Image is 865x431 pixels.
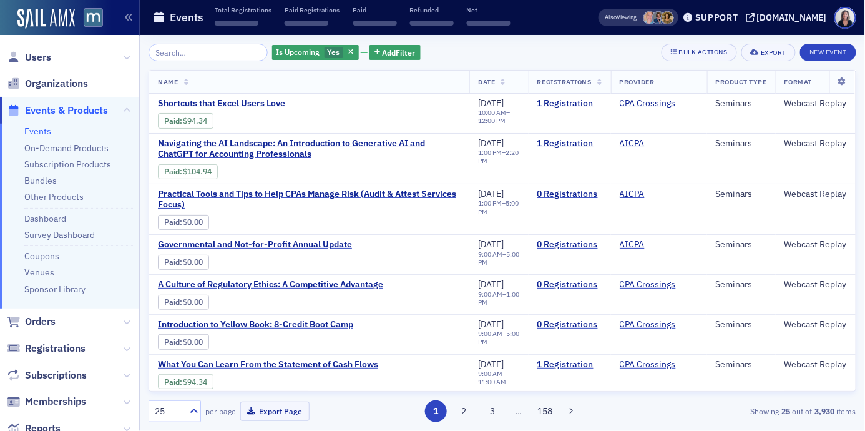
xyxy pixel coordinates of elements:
time: 12:00 PM [478,116,506,125]
a: Events & Products [7,104,108,117]
button: 3 [482,400,504,422]
div: Showing out of items [629,405,856,417]
span: Navigating the AI Landscape​: An Introduction to Generative AI and ChatGPT for Accounting Profess... [158,138,461,160]
span: [DATE] [478,137,504,149]
div: Yes [272,45,359,61]
span: : [164,297,183,307]
span: : [164,167,183,176]
a: On-Demand Products [24,142,109,154]
div: Paid: 0 - $0 [158,295,209,310]
span: Add Filter [383,47,416,58]
div: Webcast Replay [784,239,847,250]
span: ‌ [285,21,328,26]
span: [DATE] [478,188,504,199]
span: $0.00 [183,337,203,347]
span: $0.00 [183,257,203,267]
time: 1:00 PM [478,290,519,307]
a: What You Can Learn From the Statement of Cash Flows [158,359,378,370]
span: Dee Sullivan [643,11,657,24]
a: Governmental and Not-for-Profit Annual Update [158,239,368,250]
div: Paid: 0 - $0 [158,215,209,230]
div: Webcast Replay [784,98,847,109]
div: Seminars [716,319,767,330]
div: – [478,109,519,125]
span: : [164,257,183,267]
span: CPA Crossings [620,359,698,370]
div: – [478,250,519,267]
span: : [164,116,183,126]
span: ‌ [215,21,258,26]
span: Product Type [716,77,767,86]
div: [DOMAIN_NAME] [757,12,827,23]
a: Bundles [24,175,57,186]
time: 10:00 AM [478,108,506,117]
img: SailAMX [84,8,103,27]
div: Paid: 1 - $9434 [158,374,213,389]
p: Total Registrations [215,6,271,14]
div: – [478,370,519,386]
a: Paid [164,377,180,387]
span: Memberships [25,395,86,409]
button: 2 [453,400,475,422]
span: [DATE] [478,97,504,109]
span: $0.00 [183,297,203,307]
a: Subscription Products [24,159,111,170]
span: Registrations [25,342,86,355]
a: Memberships [7,395,86,409]
span: : [164,377,183,387]
p: Refunded [410,6,454,14]
button: Bulk Actions [662,44,737,61]
time: 5:00 PM [478,329,519,346]
span: Organizations [25,77,88,91]
div: Webcast Replay [784,359,847,370]
div: – [478,199,519,215]
div: 25 [155,405,182,418]
span: Provider [620,77,655,86]
a: CPA Crossings [620,98,676,109]
a: View Homepage [75,8,103,29]
a: New Event [800,46,856,57]
a: Registrations [7,342,86,355]
div: Paid: 1 - $10494 [158,164,218,179]
a: SailAMX [17,9,75,29]
span: Events & Products [25,104,108,117]
a: Paid [164,257,180,267]
time: 9:00 AM [478,329,502,338]
time: 1:00 PM [478,199,502,207]
span: Shortcuts that Excel Users Love [158,98,368,109]
div: – [478,290,519,307]
strong: 3,930 [813,405,837,417]
div: Paid: 1 - $9434 [158,113,213,128]
div: – [478,330,519,346]
span: [DATE] [478,319,504,330]
a: Orders [7,315,56,329]
span: CPA Crossings [620,98,698,109]
div: Seminars [716,189,767,200]
label: per page [205,405,236,417]
a: Practical Tools and Tips to Help CPAs Manage Risk (Audit & Attest Services Focus) [158,189,461,211]
div: Seminars [716,138,767,149]
button: 158 [534,400,556,422]
span: $94.34 [183,116,208,126]
span: ‌ [410,21,454,26]
span: Users [25,51,51,64]
span: [DATE] [478,359,504,370]
a: Paid [164,217,180,227]
a: A Culture of Regulatory Ethics: A Competitive Advantage [158,279,383,290]
div: Webcast Replay [784,138,847,149]
div: Bulk Actions [679,49,728,56]
a: Dashboard [24,213,66,224]
span: $0.00 [183,217,203,227]
span: : [164,337,183,347]
div: Seminars [716,279,767,290]
div: Export [761,49,786,56]
a: Paid [164,167,180,176]
a: Paid [164,337,180,347]
div: Support [695,12,738,23]
strong: 25 [779,405,793,417]
a: Events [24,126,51,137]
span: … [510,405,527,417]
button: Export Page [240,402,310,421]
